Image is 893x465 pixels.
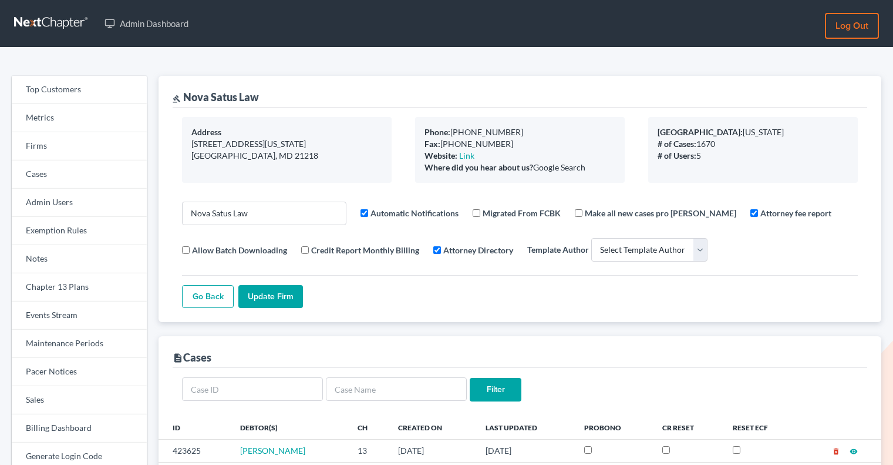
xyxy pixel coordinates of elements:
b: # of Cases: [658,139,696,149]
a: Metrics [12,104,147,132]
a: Admin Users [12,189,147,217]
td: 423625 [159,440,231,462]
b: Where did you hear about us? [424,162,533,172]
b: Website: [424,150,457,160]
div: Nova Satus Law [173,90,259,104]
i: delete_forever [832,447,840,456]
div: [GEOGRAPHIC_DATA], MD 21218 [191,150,382,162]
a: [PERSON_NAME] [240,446,305,456]
a: Firms [12,132,147,160]
th: Debtor(s) [231,416,348,439]
label: Automatic Notifications [370,207,459,219]
i: description [173,353,183,363]
b: [GEOGRAPHIC_DATA]: [658,127,743,137]
th: CR Reset [653,416,723,439]
i: gavel [173,95,181,103]
a: Log out [825,13,879,39]
div: 1670 [658,138,848,150]
b: # of Users: [658,150,696,160]
input: Filter [470,378,521,402]
a: Events Stream [12,302,147,330]
a: Cases [12,160,147,189]
label: Migrated From FCBK [483,207,561,219]
td: [DATE] [389,440,477,462]
th: Last Updated [476,416,575,439]
label: Attorney Directory [443,244,513,256]
div: [PHONE_NUMBER] [424,126,615,138]
th: Ch [348,416,389,439]
a: delete_forever [832,446,840,456]
div: [STREET_ADDRESS][US_STATE] [191,138,382,150]
a: Chapter 13 Plans [12,273,147,302]
a: Top Customers [12,76,147,104]
a: Pacer Notices [12,358,147,386]
div: [US_STATE] [658,126,848,138]
td: [DATE] [476,440,575,462]
a: Sales [12,386,147,414]
input: Update Firm [238,285,303,309]
th: Reset ECF [723,416,799,439]
div: [PHONE_NUMBER] [424,138,615,150]
input: Case ID [182,377,323,401]
a: Billing Dashboard [12,414,147,443]
label: Allow Batch Downloading [192,244,287,256]
label: Attorney fee report [760,207,831,219]
th: ProBono [575,416,653,439]
div: Cases [173,350,211,364]
label: Credit Report Monthly Billing [311,244,419,256]
label: Make all new cases pro [PERSON_NAME] [585,207,736,219]
a: Notes [12,245,147,273]
i: visibility [850,447,858,456]
a: Exemption Rules [12,217,147,245]
div: 5 [658,150,848,162]
a: Go Back [182,285,234,309]
div: Google Search [424,162,615,173]
a: Maintenance Periods [12,330,147,358]
th: Created On [389,416,477,439]
b: Fax: [424,139,440,149]
a: visibility [850,446,858,456]
a: Link [459,150,474,160]
th: ID [159,416,231,439]
td: 13 [348,440,389,462]
a: Admin Dashboard [99,13,194,34]
input: Case Name [326,377,467,401]
b: Phone: [424,127,450,137]
label: Template Author [527,243,589,256]
b: Address [191,127,221,137]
